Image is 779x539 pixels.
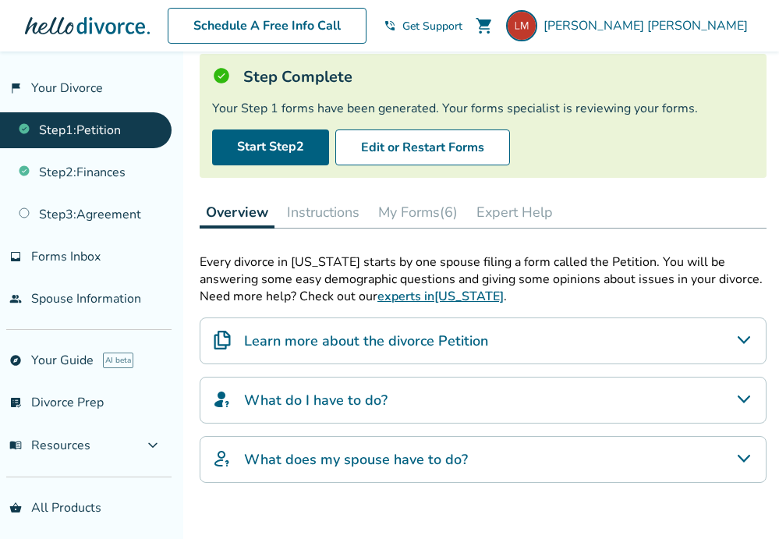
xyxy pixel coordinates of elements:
button: Instructions [281,197,366,228]
button: Edit or Restart Forms [335,129,510,165]
button: My Forms(6) [372,197,464,228]
span: Resources [9,437,90,454]
span: [PERSON_NAME] [PERSON_NAME] [544,17,754,34]
h4: What does my spouse have to do? [244,449,468,470]
div: Learn more about the divorce Petition [200,317,767,364]
img: lisamozden@gmail.com [506,10,537,41]
a: Schedule A Free Info Call [168,8,366,44]
button: Overview [200,197,274,229]
div: What does my spouse have to do? [200,436,767,483]
button: Expert Help [470,197,559,228]
img: Learn more about the divorce Petition [213,331,232,349]
span: menu_book [9,439,22,452]
a: Start Step2 [212,129,329,165]
div: Your Step 1 forms have been generated. Your forms specialist is reviewing your forms. [212,100,754,117]
span: AI beta [103,353,133,368]
span: shopping_cart [475,16,494,35]
span: shopping_basket [9,502,22,514]
a: phone_in_talkGet Support [384,19,462,34]
iframe: Chat Widget [701,464,779,539]
h4: What do I have to do? [244,390,388,410]
h5: Step Complete [243,66,352,87]
span: flag_2 [9,82,22,94]
img: What do I have to do? [213,390,232,409]
span: inbox [9,250,22,263]
h4: Learn more about the divorce Petition [244,331,488,351]
span: people [9,293,22,305]
div: What do I have to do? [200,377,767,424]
a: experts in[US_STATE] [377,288,504,305]
span: list_alt_check [9,396,22,409]
span: phone_in_talk [384,20,396,32]
img: What does my spouse have to do? [213,449,232,468]
span: expand_more [143,436,162,455]
span: Get Support [402,19,462,34]
p: Every divorce in [US_STATE] starts by one spouse filing a form called the Petition. You will be a... [200,254,767,288]
p: Need more help? Check out our . [200,288,767,305]
span: Forms Inbox [31,248,101,265]
span: explore [9,354,22,367]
